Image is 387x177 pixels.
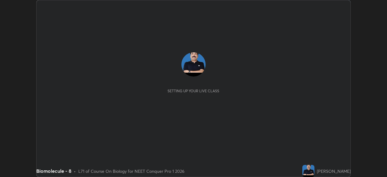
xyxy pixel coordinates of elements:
div: • [74,168,76,174]
img: 85f25d22653f4e3f81ce55c3c18ccaf0.jpg [302,165,314,177]
div: Setting up your live class [167,89,219,93]
div: [PERSON_NAME] [317,168,351,174]
div: L71 of Course On Biology for NEET Conquer Pro 1 2026 [78,168,184,174]
div: Biomolecule - 8 [36,167,71,175]
img: 85f25d22653f4e3f81ce55c3c18ccaf0.jpg [181,52,206,77]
